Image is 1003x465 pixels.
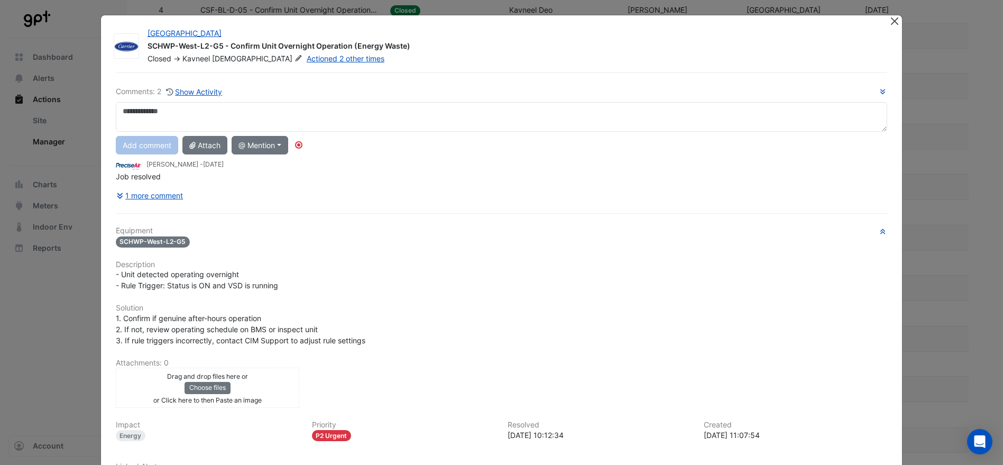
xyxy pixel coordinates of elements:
span: 1. Confirm if genuine after-hours operation 2. If not, review operating schedule on BMS or inspec... [116,314,365,345]
small: Drag and drop files here or [167,372,248,380]
a: Actioned 2 other times [307,54,384,63]
div: [DATE] 10:12:34 [508,430,692,441]
h6: Attachments: 0 [116,359,888,368]
span: -> [173,54,180,63]
button: Close [889,15,900,26]
span: [DEMOGRAPHIC_DATA] [212,53,305,64]
h6: Description [116,260,888,269]
span: - Unit detected operating overnight - Rule Trigger: Status is ON and VSD is running [116,270,278,290]
h6: Created [704,421,887,430]
span: Job resolved [116,172,161,181]
span: SCHWP-West-L2-G5 [116,236,190,248]
span: Closed [148,54,171,63]
h6: Resolved [508,421,692,430]
h6: Priority [312,421,495,430]
button: 1 more comment [116,186,184,205]
div: [DATE] 11:07:54 [704,430,887,441]
h6: Impact [116,421,299,430]
h6: Solution [116,304,888,313]
button: Attach [182,136,227,154]
span: 2025-07-10 10:12:31 [203,160,224,168]
div: Open Intercom Messenger [967,429,992,454]
div: Tooltip anchor [294,140,303,150]
div: SCHWP-West-L2-G5 - Confirm Unit Overnight Operation (Energy Waste) [148,41,877,53]
div: Comments: 2 [116,86,223,98]
span: Kavneel [182,54,210,63]
small: or Click here to then Paste an image [153,396,262,404]
img: Precise Air [116,159,142,171]
img: Carrier [114,41,139,52]
button: @ Mention [232,136,288,154]
button: Show Activity [165,86,223,98]
a: [GEOGRAPHIC_DATA] [148,29,222,38]
div: P2 Urgent [312,430,352,441]
h6: Equipment [116,226,888,235]
small: [PERSON_NAME] - [146,160,224,169]
button: Choose files [185,382,231,394]
div: Energy [116,430,146,441]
